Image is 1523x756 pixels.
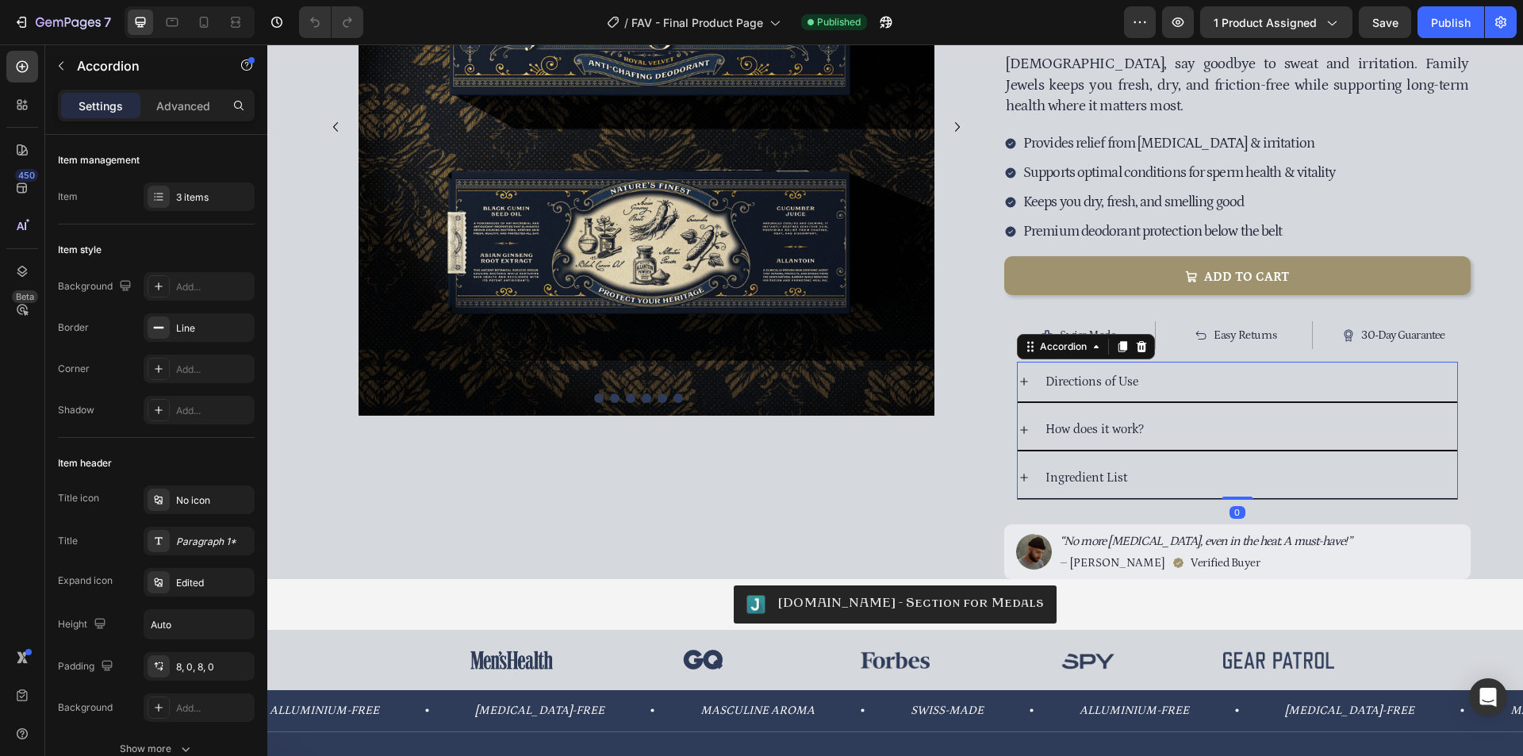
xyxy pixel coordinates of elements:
span: How does it work? [778,378,877,392]
div: Background [58,276,135,297]
p: Supports optimal conditions for sperm health & vitality [756,118,1068,139]
p: Easy Returns [946,282,1009,299]
div: Edited [176,576,251,590]
p: Verified Buyer [923,510,992,527]
div: Paragraph 1* [176,535,251,549]
span: / [624,14,628,31]
button: Judge.me - Section for Medals [466,541,789,579]
button: Publish [1418,6,1484,38]
button: Dot [359,349,368,359]
div: Border [58,320,89,335]
div: Item header [58,456,112,470]
span: Save [1372,16,1398,29]
img: gempages_553254448210641727-1ac495dc-8eae-4a15-834e-e407bffea7e5.png [593,607,662,625]
p: [MEDICAL_DATA]-free [208,659,337,673]
p: Swiss Made [792,282,848,299]
img: gempages_553254448210641727-ff7cb627-ae49-4383-8490-f65732da8df2.png [749,489,785,525]
div: Shadow [58,403,94,417]
div: 8, 0, 8, 0 [176,660,251,674]
img: gempages_553254448210641727-6bd75784-a1f2-4580-9404-ffa80523b249.png [414,605,458,625]
span: Ingredient List [778,426,860,440]
p: Premium deodorant protection below the belt [756,177,1068,198]
p: Swiss-made [643,659,716,673]
div: Undo/Redo [299,6,363,38]
p: Masculine Aroma [433,659,547,673]
div: 450 [15,169,38,182]
img: gempages_553254448210641727-28082761-66db-472e-ae1b-e29eaafda56c.png [201,606,288,625]
p: [MEDICAL_DATA]-free [1018,659,1147,673]
span: 1 product assigned [1214,14,1317,31]
button: Save [1359,6,1411,38]
span: Published [817,15,861,29]
div: 0 [962,462,978,474]
div: Add... [176,404,251,418]
div: Expand icon [58,574,113,588]
p: Provides relief from [MEDICAL_DATA] & irritation [756,89,1068,109]
div: Corner [58,362,90,376]
input: Auto [144,610,254,639]
div: Publish [1431,14,1471,31]
div: Add... [176,701,251,716]
button: Dot [374,349,384,359]
div: Line [176,321,251,336]
div: Item style [58,243,102,257]
button: Dot [390,349,400,359]
button: Dot [327,349,336,359]
p: Masculine Aroma [1243,659,1357,673]
div: Add... [176,280,251,294]
div: Title icon [58,491,99,505]
p: alluminium-free [812,659,922,673]
button: Dot [422,349,432,359]
p: Advanced [156,98,210,114]
button: Dot [343,349,352,359]
button: Dot [406,349,416,359]
div: Padding [58,656,117,677]
button: ADD TO CART&nbsp; [737,212,1203,251]
div: Open Intercom Messenger [1469,678,1507,716]
div: Height [58,614,109,635]
p: alluminium-free [2,659,112,673]
p: “No more [MEDICAL_DATA], even in the heat. A must-have!” [792,487,1190,506]
div: Item management [58,153,140,167]
div: No icon [176,493,251,508]
img: gempages_553254448210641727-ec2cd3e0-201b-4c21-9b5f-bd9faea8d3c4.png [792,605,847,626]
img: gempages_553254448210641727-e252b38f-6207-411a-8caf-9f5480af9ae6.png [956,607,1067,624]
div: ADD TO CART [937,221,1022,244]
div: Beta [12,290,38,303]
button: 1 product assigned [1200,6,1352,38]
div: Title [58,534,78,548]
p: 7 [104,13,111,32]
div: Background [58,700,113,715]
div: Accordion [769,295,823,309]
span: Directions of Use [778,330,871,344]
div: [DOMAIN_NAME] - Section for Medals [511,551,777,567]
p: Settings [79,98,123,114]
p: [DEMOGRAPHIC_DATA], say goodbye to sweat and irritation. Family Jewels keeps you fresh, dry, and ... [738,10,1202,73]
p: – [PERSON_NAME] [792,510,897,527]
p: 30-Day Guarantee [1094,282,1177,299]
img: Judgeme.png [479,551,498,570]
div: Add... [176,363,251,377]
span: FAV - Final Product Page [631,14,763,31]
div: Item [58,190,78,204]
p: Accordion [77,56,212,75]
button: 7 [6,6,118,38]
iframe: Design area [267,44,1523,756]
div: 3 items [176,190,251,205]
button: Carousel Next Arrow [677,70,703,95]
p: Keeps you dry, fresh, and smelling good [756,148,1068,168]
